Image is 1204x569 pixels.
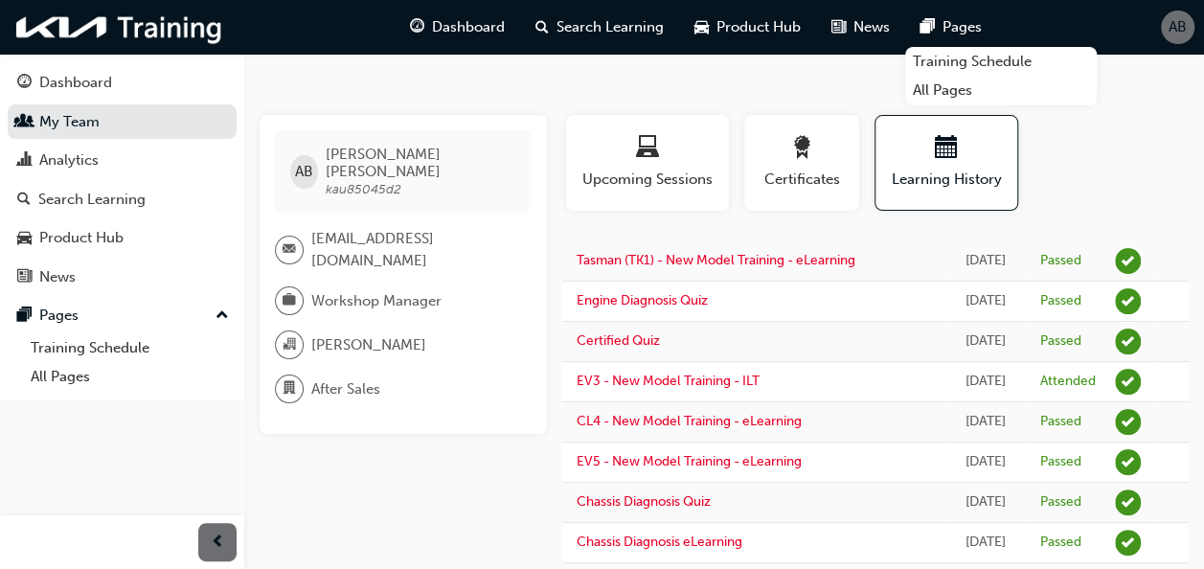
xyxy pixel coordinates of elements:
span: After Sales [311,378,380,400]
span: [EMAIL_ADDRESS][DOMAIN_NAME] [311,228,516,271]
button: DashboardMy TeamAnalyticsSearch LearningProduct HubNews [8,61,237,298]
div: Passed [1039,534,1080,552]
span: car-icon [694,15,709,39]
a: Chassis Diagnosis eLearning [577,534,742,550]
div: Thu Jun 20 2024 19:37:59 GMT+0930 (Australian Central Standard Time) [960,491,1011,513]
div: Fri Feb 21 2025 21:16:56 GMT+1030 (Australian Central Daylight Time) [960,411,1011,433]
span: learningRecordVerb_ATTEND-icon [1115,369,1141,395]
div: Tue Aug 26 2025 21:00:04 GMT+0930 (Australian Central Standard Time) [960,250,1011,272]
a: All Pages [905,76,1097,105]
span: learningRecordVerb_PASS-icon [1115,248,1141,274]
button: Certificates [744,115,859,211]
a: Engine Diagnosis Quiz [577,292,708,308]
div: Passed [1039,453,1080,471]
span: Certificates [759,169,845,191]
a: guage-iconDashboard [395,8,520,47]
span: calendar-icon [935,136,958,162]
a: car-iconProduct Hub [679,8,816,47]
span: pages-icon [17,307,32,325]
a: All Pages [23,362,237,392]
span: Dashboard [432,16,505,38]
a: Search Learning [8,182,237,217]
span: Product Hub [716,16,801,38]
span: email-icon [283,238,296,262]
span: laptop-icon [636,136,659,162]
div: Search Learning [38,189,146,211]
span: learningRecordVerb_PASS-icon [1115,288,1141,314]
span: car-icon [17,230,32,247]
a: news-iconNews [816,8,905,47]
span: prev-icon [211,531,225,555]
span: Learning History [890,169,1003,191]
div: News [39,266,76,288]
a: EV3 - New Model Training - ILT [577,373,760,389]
a: Training Schedule [23,333,237,363]
div: Tue Jan 07 2025 21:21:25 GMT+1030 (Australian Central Daylight Time) [960,451,1011,473]
span: learningRecordVerb_PASS-icon [1115,449,1141,475]
span: search-icon [17,192,31,209]
span: briefcase-icon [283,288,296,313]
button: Pages [8,298,237,333]
span: organisation-icon [283,332,296,357]
a: Product Hub [8,220,237,256]
span: news-icon [831,15,846,39]
span: kau85045d2 [326,181,401,197]
button: AB [1161,11,1194,44]
span: news-icon [17,269,32,286]
a: search-iconSearch Learning [520,8,679,47]
img: kia-training [10,8,230,47]
a: CL4 - New Model Training - eLearning [577,413,802,429]
button: Learning History [875,115,1018,211]
span: [PERSON_NAME] [311,334,426,356]
button: Upcoming Sessions [566,115,729,211]
span: learningRecordVerb_PASS-icon [1115,530,1141,556]
div: Wed Aug 13 2025 12:50:14 GMT+0930 (Australian Central Standard Time) [960,330,1011,353]
a: pages-iconPages [905,8,997,47]
span: learningRecordVerb_PASS-icon [1115,489,1141,515]
a: News [8,260,237,295]
div: Passed [1039,292,1080,310]
a: EV5 - New Model Training - eLearning [577,453,802,469]
span: award-icon [790,136,813,162]
span: search-icon [535,15,549,39]
div: Attended [1039,373,1095,391]
span: AB [295,161,313,183]
span: AB [1169,16,1187,38]
span: Upcoming Sessions [580,169,715,191]
a: Training Schedule [905,47,1097,77]
a: Chassis Diagnosis Quiz [577,493,711,510]
div: Passed [1039,493,1080,512]
span: News [853,16,890,38]
a: Tasman (TK1) - New Model Training - eLearning [577,252,855,268]
span: learningRecordVerb_PASS-icon [1115,329,1141,354]
div: Wed Mar 05 2025 09:00:00 GMT+1030 (Australian Central Daylight Time) [960,371,1011,393]
div: Dashboard [39,72,112,94]
span: chart-icon [17,152,32,170]
div: Passed [1039,413,1080,431]
div: Product Hub [39,227,124,249]
span: pages-icon [920,15,935,39]
span: department-icon [283,376,296,401]
div: Pages [39,305,79,327]
span: Search Learning [557,16,664,38]
div: Passed [1039,252,1080,270]
span: people-icon [17,114,32,131]
div: Passed [1039,332,1080,351]
a: My Team [8,104,237,140]
span: Workshop Manager [311,290,442,312]
span: up-icon [216,304,229,329]
span: [PERSON_NAME] [PERSON_NAME] [326,146,516,180]
div: Analytics [39,149,99,171]
div: Mon Jun 17 2024 21:33:26 GMT+0930 (Australian Central Standard Time) [960,532,1011,554]
a: Analytics [8,143,237,178]
span: guage-icon [410,15,424,39]
span: Pages [943,16,982,38]
a: Certified Quiz [577,332,660,349]
a: Dashboard [8,65,237,101]
span: guage-icon [17,75,32,92]
span: learningRecordVerb_PASS-icon [1115,409,1141,435]
div: Wed Aug 13 2025 12:57:20 GMT+0930 (Australian Central Standard Time) [960,290,1011,312]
